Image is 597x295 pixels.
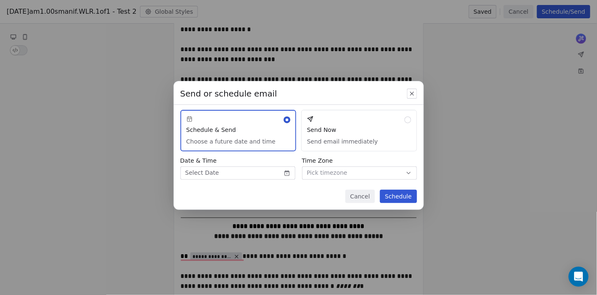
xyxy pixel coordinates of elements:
[180,166,295,180] button: Select Date
[180,88,277,99] span: Send or schedule email
[345,190,375,203] button: Cancel
[380,190,417,203] button: Schedule
[307,169,347,177] span: Pick timezone
[302,156,417,165] span: Time Zone
[180,156,295,165] span: Date & Time
[302,166,417,180] button: Pick timezone
[185,169,219,177] span: Select Date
